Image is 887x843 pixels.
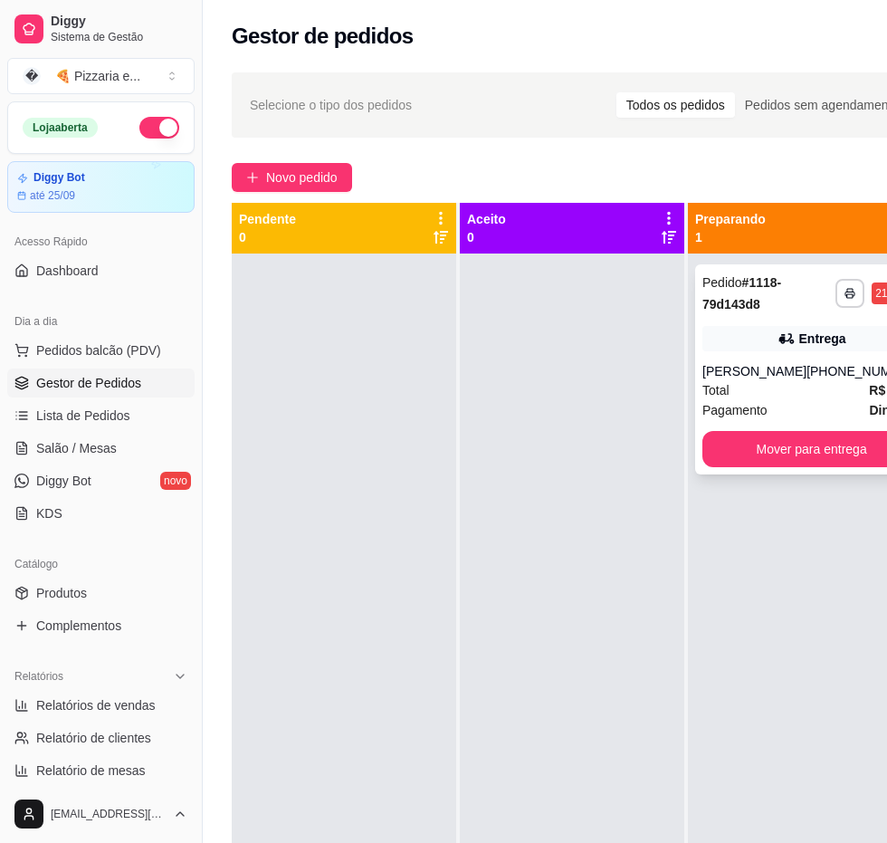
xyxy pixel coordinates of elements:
span: plus [246,171,259,184]
div: Todos os pedidos [616,92,735,118]
span: Relatório de mesas [36,762,146,780]
div: Catálogo [7,550,195,579]
a: Complementos [7,611,195,640]
div: 🍕 Pizzaria e ... [55,67,140,85]
div: Entrega [799,330,846,348]
button: Pedidos balcão (PDV) [7,336,195,365]
div: Acesso Rápido [7,227,195,256]
a: Relatório de mesas [7,756,195,785]
span: Dashboard [36,262,99,280]
div: [PERSON_NAME] [702,362,806,380]
a: Produtos [7,579,195,608]
a: KDS [7,499,195,528]
span: Selecione o tipo dos pedidos [250,95,412,115]
p: 1 [695,228,766,246]
p: Pendente [239,210,296,228]
span: Pedidos balcão (PDV) [36,341,161,359]
p: 0 [239,228,296,246]
span: Total [702,380,730,400]
span: Relatórios [14,669,63,684]
span: Sistema de Gestão [51,30,187,44]
a: DiggySistema de Gestão [7,7,195,51]
a: Dashboard [7,256,195,285]
button: Novo pedido [232,163,352,192]
article: Diggy Bot [33,171,85,185]
span: Salão / Mesas [36,439,117,457]
span: [EMAIL_ADDRESS][DOMAIN_NAME] [51,807,166,821]
span: KDS [36,504,62,522]
span: Complementos [36,617,121,635]
span: Pagamento [702,400,768,420]
article: até 25/09 [30,188,75,203]
div: Loja aberta [23,118,98,138]
span: Diggy [51,14,187,30]
a: Salão / Mesas [7,434,195,463]
button: Alterar Status [139,117,179,139]
a: Lista de Pedidos [7,401,195,430]
strong: # 1118-79d143d8 [702,275,781,311]
p: 0 [467,228,506,246]
a: Diggy Botaté 25/09 [7,161,195,213]
a: Relatórios de vendas [7,691,195,720]
span: Diggy Bot [36,472,91,490]
span: Gestor de Pedidos [36,374,141,392]
a: Diggy Botnovo [7,466,195,495]
p: Preparando [695,210,766,228]
button: [EMAIL_ADDRESS][DOMAIN_NAME] [7,792,195,836]
span: Produtos [36,584,87,602]
span: Relatórios de vendas [36,696,156,714]
button: Select a team [7,58,195,94]
div: Dia a dia [7,307,195,336]
p: Aceito [467,210,506,228]
span: Pedido [702,275,742,290]
a: Gestor de Pedidos [7,369,195,398]
h2: Gestor de pedidos [232,22,414,51]
span: Lista de Pedidos [36,407,130,425]
a: Relatório de clientes [7,723,195,752]
span: � [23,67,41,85]
span: Novo pedido [266,168,338,187]
span: Relatório de clientes [36,729,151,747]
